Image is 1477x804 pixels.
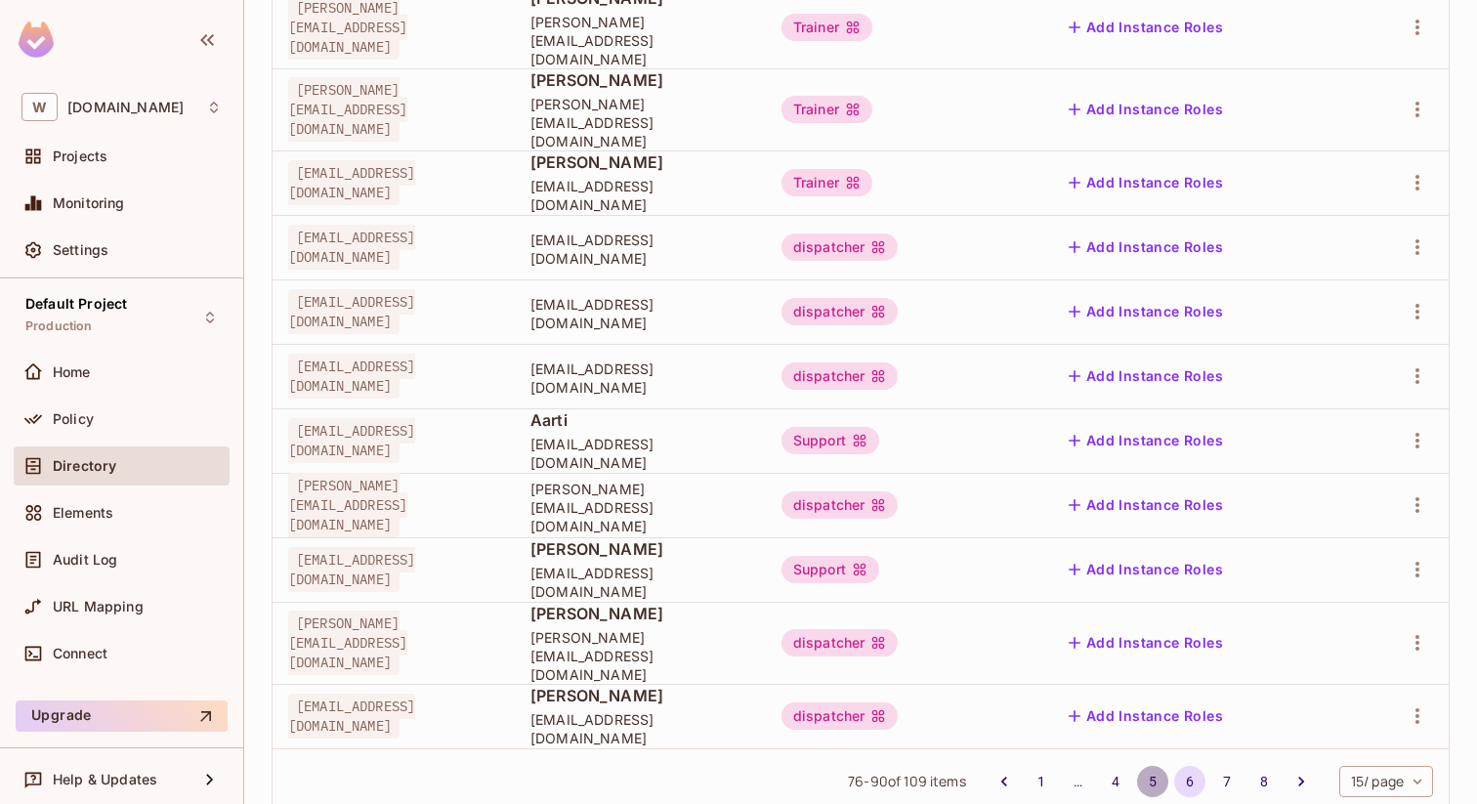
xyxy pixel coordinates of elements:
span: URL Mapping [53,599,144,614]
button: Add Instance Roles [1061,167,1231,198]
span: [PERSON_NAME][EMAIL_ADDRESS][DOMAIN_NAME] [530,628,750,684]
div: Trainer [781,169,872,196]
button: Add Instance Roles [1061,425,1231,456]
span: [EMAIL_ADDRESS][DOMAIN_NAME] [288,694,415,739]
span: Projects [53,148,107,164]
button: Add Instance Roles [1061,232,1231,263]
span: [EMAIL_ADDRESS][DOMAIN_NAME] [288,354,415,399]
button: Add Instance Roles [1061,296,1231,327]
button: Add Instance Roles [1061,360,1231,392]
span: Aarti [530,409,750,431]
button: Add Instance Roles [1061,94,1231,125]
div: dispatcher [781,298,899,325]
span: Audit Log [53,552,117,568]
span: Settings [53,242,108,258]
button: Add Instance Roles [1061,700,1231,732]
span: [PERSON_NAME][EMAIL_ADDRESS][DOMAIN_NAME] [530,95,750,150]
span: [EMAIL_ADDRESS][DOMAIN_NAME] [288,418,415,463]
span: [EMAIL_ADDRESS][DOMAIN_NAME] [530,177,750,214]
span: [PERSON_NAME] [530,603,750,624]
div: Support [781,556,879,583]
span: [EMAIL_ADDRESS][DOMAIN_NAME] [530,564,750,601]
span: [PERSON_NAME][EMAIL_ADDRESS][DOMAIN_NAME] [530,13,750,68]
span: Policy [53,411,94,427]
span: Workspace: withpronto.com [67,100,184,115]
div: 15 / page [1339,766,1433,797]
button: Upgrade [16,700,228,732]
div: … [1063,772,1094,791]
div: dispatcher [781,491,899,519]
span: [EMAIL_ADDRESS][DOMAIN_NAME] [288,289,415,334]
button: Go to next page [1286,766,1317,797]
button: Go to page 4 [1100,766,1131,797]
span: Monitoring [53,195,125,211]
span: Connect [53,646,107,661]
span: [EMAIL_ADDRESS][DOMAIN_NAME] [530,435,750,472]
span: Default Project [25,296,127,312]
span: Home [53,364,91,380]
button: Go to page 5 [1137,766,1168,797]
button: Add Instance Roles [1061,12,1231,43]
nav: pagination navigation [986,766,1320,797]
div: dispatcher [781,629,899,656]
div: Trainer [781,14,872,41]
span: [EMAIL_ADDRESS][DOMAIN_NAME] [530,710,750,747]
button: Add Instance Roles [1061,489,1231,521]
span: Elements [53,505,113,521]
button: Add Instance Roles [1061,554,1231,585]
button: Go to page 8 [1248,766,1280,797]
span: [EMAIL_ADDRESS][DOMAIN_NAME] [530,231,750,268]
span: [PERSON_NAME][EMAIL_ADDRESS][DOMAIN_NAME] [288,473,407,537]
div: Support [781,427,879,454]
span: W [21,93,58,121]
span: 76 - 90 of 109 items [848,771,966,792]
span: Directory [53,458,116,474]
span: [PERSON_NAME][EMAIL_ADDRESS][DOMAIN_NAME] [288,611,407,675]
div: dispatcher [781,702,899,730]
div: Trainer [781,96,872,123]
button: Go to page 7 [1211,766,1243,797]
div: dispatcher [781,362,899,390]
span: [EMAIL_ADDRESS][DOMAIN_NAME] [530,360,750,397]
button: Go to previous page [989,766,1020,797]
button: Go to page 1 [1026,766,1057,797]
span: Production [25,318,93,334]
span: [PERSON_NAME] [530,685,750,706]
span: [EMAIL_ADDRESS][DOMAIN_NAME] [288,547,415,592]
span: [PERSON_NAME] [530,151,750,173]
button: page 6 [1174,766,1205,797]
span: [EMAIL_ADDRESS][DOMAIN_NAME] [288,225,415,270]
span: [PERSON_NAME][EMAIL_ADDRESS][DOMAIN_NAME] [530,480,750,535]
span: [EMAIL_ADDRESS][DOMAIN_NAME] [288,160,415,205]
span: [EMAIL_ADDRESS][DOMAIN_NAME] [530,295,750,332]
span: [PERSON_NAME][EMAIL_ADDRESS][DOMAIN_NAME] [288,77,407,142]
button: Add Instance Roles [1061,627,1231,658]
div: dispatcher [781,233,899,261]
img: SReyMgAAAABJRU5ErkJggg== [19,21,54,58]
span: [PERSON_NAME] [530,69,750,91]
span: [PERSON_NAME] [530,538,750,560]
span: Help & Updates [53,772,157,787]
